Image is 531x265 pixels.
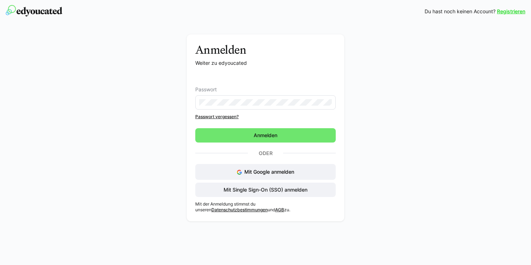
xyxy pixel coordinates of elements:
[195,183,336,197] button: Mit Single Sign-On (SSO) anmelden
[223,186,308,193] span: Mit Single Sign-On (SSO) anmelden
[195,164,336,180] button: Mit Google anmelden
[195,87,217,92] span: Passwort
[275,207,284,212] a: AGB
[195,201,336,213] p: Mit der Anmeldung stimmst du unseren und zu.
[425,8,496,15] span: Du hast noch keinen Account?
[195,59,336,67] p: Weiter zu edyoucated
[195,114,336,120] a: Passwort vergessen?
[195,43,336,57] h3: Anmelden
[253,132,278,139] span: Anmelden
[211,207,268,212] a: Datenschutzbestimmungen
[244,169,294,175] span: Mit Google anmelden
[497,8,525,15] a: Registrieren
[248,148,283,158] p: Oder
[6,5,62,16] img: edyoucated
[195,128,336,143] button: Anmelden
